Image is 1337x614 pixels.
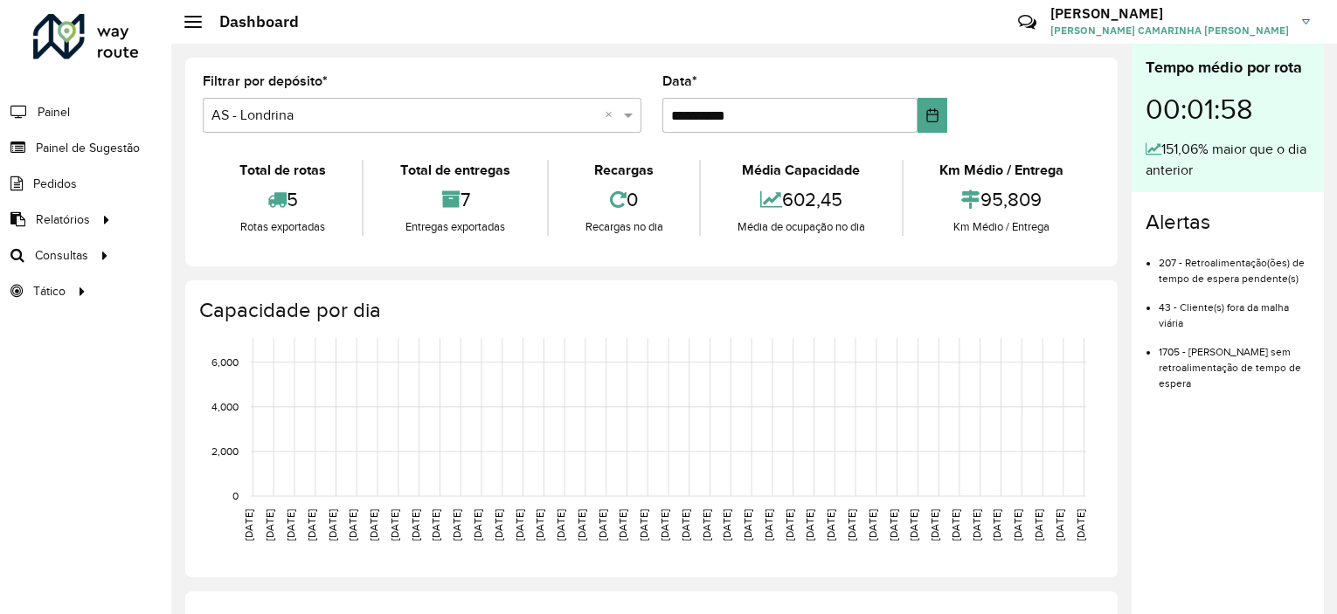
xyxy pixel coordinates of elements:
text: [DATE] [243,509,254,541]
text: 6,000 [211,356,239,368]
span: Clear all [605,105,620,126]
li: 207 - Retroalimentação(ões) de tempo de espera pendente(s) [1159,242,1310,286]
text: [DATE] [971,509,982,541]
div: 151,06% maior que o dia anterior [1146,139,1310,181]
text: [DATE] [659,509,670,541]
span: [PERSON_NAME] CAMARINHA [PERSON_NAME] [1050,23,1289,38]
text: [DATE] [638,509,649,541]
span: Consultas [35,246,88,265]
span: Pedidos [33,175,77,193]
text: [DATE] [701,509,712,541]
text: [DATE] [721,509,732,541]
text: [DATE] [784,509,795,541]
div: Total de entregas [368,160,542,181]
li: 1705 - [PERSON_NAME] sem retroalimentação de tempo de espera [1159,331,1310,391]
text: [DATE] [264,509,275,541]
text: [DATE] [327,509,338,541]
a: Contato Rápido [1008,3,1046,41]
text: [DATE] [763,509,774,541]
text: [DATE] [347,509,358,541]
text: [DATE] [1012,509,1023,541]
text: [DATE] [950,509,961,541]
text: [DATE] [410,509,421,541]
button: Choose Date [918,98,947,133]
text: [DATE] [1054,509,1065,541]
text: [DATE] [306,509,317,541]
div: 0 [553,181,695,218]
li: 43 - Cliente(s) fora da malha viária [1159,286,1310,331]
label: Data [662,71,697,92]
div: 602,45 [705,181,897,218]
div: Recargas [553,160,695,181]
text: [DATE] [576,509,587,541]
text: [DATE] [680,509,691,541]
span: Tático [33,282,66,300]
text: [DATE] [534,509,545,541]
div: Km Médio / Entrega [908,160,1096,181]
div: Tempo médio por rota [1146,56,1310,79]
div: Total de rotas [207,160,357,181]
div: 00:01:58 [1146,79,1310,139]
h2: Dashboard [202,12,299,31]
text: [DATE] [493,509,504,541]
text: [DATE] [389,509,400,541]
div: Entregas exportadas [368,218,542,236]
text: [DATE] [846,509,857,541]
text: [DATE] [430,509,441,541]
text: [DATE] [451,509,462,541]
text: [DATE] [991,509,1002,541]
text: [DATE] [617,509,628,541]
span: Relatórios [36,210,90,229]
div: 5 [207,181,357,218]
h3: [PERSON_NAME] [1050,5,1289,22]
span: Painel de Sugestão [36,139,140,157]
text: [DATE] [929,509,940,541]
text: 0 [232,490,239,501]
text: [DATE] [368,509,379,541]
text: [DATE] [285,509,296,541]
text: [DATE] [888,509,899,541]
div: Km Médio / Entrega [908,218,1096,236]
text: [DATE] [825,509,836,541]
div: Média de ocupação no dia [705,218,897,236]
span: Painel [38,103,70,121]
div: Média Capacidade [705,160,897,181]
div: 7 [368,181,542,218]
div: Recargas no dia [553,218,695,236]
text: [DATE] [1033,509,1044,541]
h4: Alertas [1146,210,1310,235]
text: [DATE] [867,509,878,541]
text: [DATE] [1075,509,1086,541]
text: [DATE] [804,509,815,541]
text: [DATE] [555,509,566,541]
label: Filtrar por depósito [203,71,328,92]
text: 4,000 [211,401,239,412]
text: [DATE] [514,509,525,541]
text: [DATE] [597,509,608,541]
text: [DATE] [908,509,919,541]
div: 95,809 [908,181,1096,218]
div: Rotas exportadas [207,218,357,236]
h4: Capacidade por dia [199,298,1100,323]
text: [DATE] [472,509,483,541]
text: 2,000 [211,445,239,457]
text: [DATE] [742,509,753,541]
